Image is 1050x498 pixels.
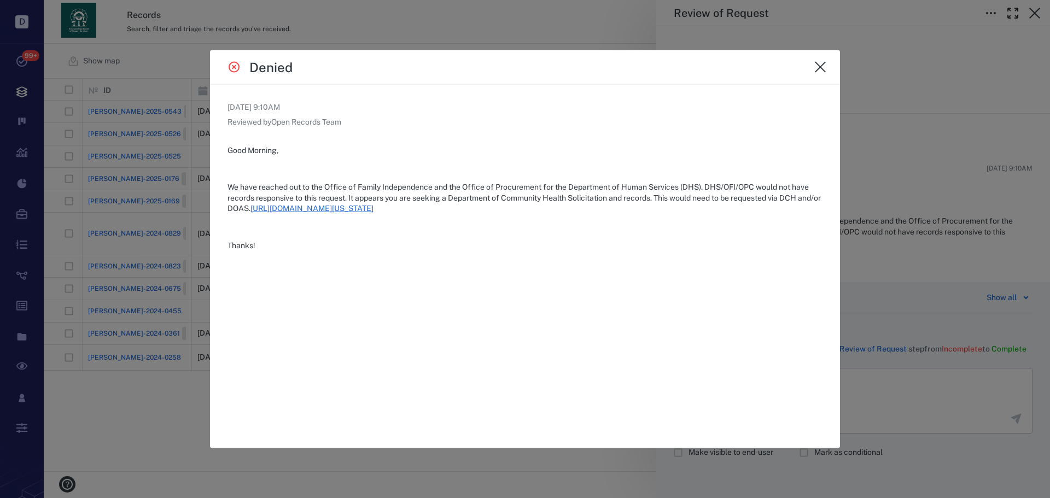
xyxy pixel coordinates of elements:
[25,8,47,17] span: Help
[227,240,822,251] p: Thanks!
[809,56,831,78] button: close
[227,182,822,214] p: We have reached out to the Office of Family Independence and the Office of Procurement for the De...
[227,117,822,128] p: Reviewed by Open Records Team
[249,58,293,75] h4: Denied
[227,102,822,113] p: [DATE] 9:10AM
[250,204,374,213] a: [URL][DOMAIN_NAME][US_STATE]
[9,9,349,19] body: Rich Text Area. Press ALT-0 for help.
[227,145,822,156] p: Good Morning,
